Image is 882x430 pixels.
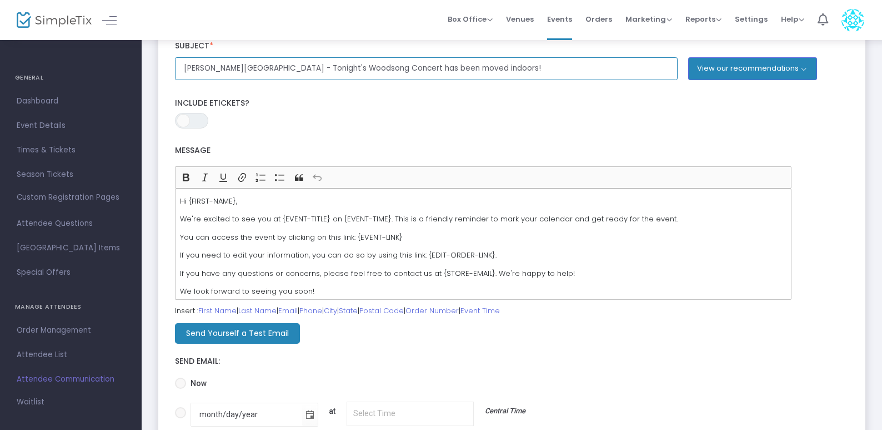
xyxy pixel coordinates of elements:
[17,118,125,133] span: Event Details
[17,216,125,231] span: Attendee Questions
[15,296,127,318] h4: MANAGE ATTENDEES
[180,286,787,297] p: We look forward to seeing you soon!
[175,357,849,367] label: Send Email:
[175,166,791,189] div: Editor toolbar
[302,404,318,427] button: Toggle calendar
[347,402,474,426] input: Toggle calendaratCentral Time
[17,94,125,108] span: Dashboard
[278,305,298,316] a: Email
[17,143,125,157] span: Times & Tickets
[585,5,612,33] span: Orders
[15,67,127,89] h4: GENERAL
[186,378,207,389] span: Now
[180,250,787,261] p: If you need to edit your information, you can do so by using this link: {EDIT-ORDER-LINK}.
[324,305,337,316] a: City
[299,305,322,316] a: Phone
[17,397,44,408] span: Waitlist
[17,167,125,182] span: Season Tickets
[17,241,125,255] span: [GEOGRAPHIC_DATA] Items
[175,189,791,300] div: Rich Text Editor, main
[688,57,817,80] button: View our recommendations
[175,57,678,80] input: Enter Subject
[625,14,672,24] span: Marketing
[547,5,572,33] span: Events
[448,14,493,24] span: Box Office
[339,305,358,316] a: State
[191,403,302,426] input: Toggle calendaratCentral Time
[180,232,787,243] p: You can access the event by clicking on this link: {EVENT-LINK}
[735,5,768,33] span: Settings
[180,214,787,225] p: We're excited to see you at {EVENT-TITLE} on {EVENT-TIME}. This is a friendly reminder to mark yo...
[175,140,791,162] label: Message
[359,305,404,316] a: Postal Code
[17,192,119,203] span: Custom Registration Pages
[781,14,804,24] span: Help
[198,305,237,316] a: First Name
[238,305,277,316] a: Last Name
[180,268,787,279] p: If you have any questions or concerns, please feel free to contact us at {STORE-EMAIL}. We're hap...
[169,35,854,58] label: Subject
[323,406,341,419] p: at
[405,305,459,316] a: Order Number
[479,406,531,419] p: Central Time
[460,305,500,316] a: Event Time
[685,14,721,24] span: Reports
[17,323,125,338] span: Order Management
[17,265,125,280] span: Special Offers
[506,5,534,33] span: Venues
[175,98,849,108] label: Include Etickets?
[17,372,125,387] span: Attendee Communication
[180,196,787,207] p: Hi {FIRST-NAME},
[175,323,300,344] m-button: Send Yourself a Test Email
[17,348,125,362] span: Attendee List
